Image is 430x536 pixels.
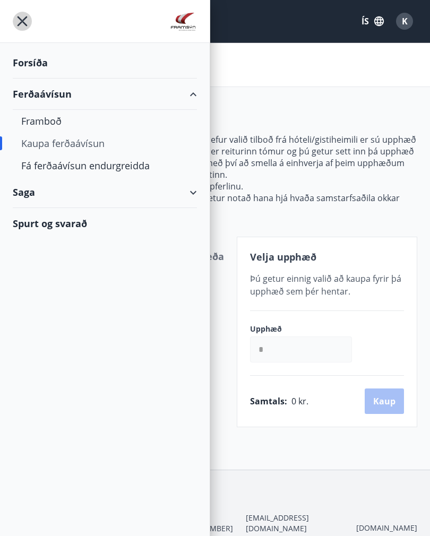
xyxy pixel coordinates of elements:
div: Fá ferðaávísun endurgreidda [21,154,188,177]
div: Spurt og svarað [13,208,197,239]
span: 0 kr. [291,395,308,407]
span: K [402,15,408,27]
span: Samtals : [250,395,287,407]
label: Upphæð [250,324,363,334]
button: K [392,8,417,34]
span: [EMAIL_ADDRESS][DOMAIN_NAME] [246,513,343,534]
p: Mundu að ferðaávísunin rennur aldrei út og þú getur notað hana hjá hvaða samstarfsaðila okkar sem... [13,192,417,215]
p: Hér getur þú valið upphæð ávísunarinnar. Ef þú hefur valið tilboð frá hóteli/gistiheimili er sú u... [13,134,417,180]
a: [DOMAIN_NAME] [356,523,417,533]
span: eða [207,250,224,263]
p: Athugaðu að niðurgreiðslan bætist við síðar í kaupferlinu. [13,180,417,192]
div: Forsíða [13,47,197,79]
div: Framboð [21,110,188,132]
div: Kaupa ferðaávísun [21,132,188,154]
span: Velja upphæð [250,250,316,263]
div: Ferðaávísun [13,79,197,110]
span: Þú getur einnig valið að kaupa fyrir þá upphæð sem þér hentar. [250,273,401,297]
img: union_logo [170,12,197,33]
button: menu [13,12,32,31]
button: ÍS [356,12,390,31]
div: Saga [13,177,197,208]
